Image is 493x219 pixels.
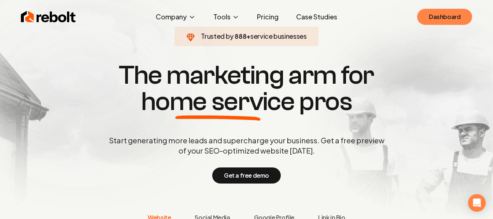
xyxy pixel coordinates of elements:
[468,194,486,212] div: Open Intercom Messenger
[150,10,202,24] button: Company
[235,31,246,41] span: 888
[246,32,250,40] span: +
[251,10,284,24] a: Pricing
[21,10,76,24] img: Rebolt Logo
[207,10,245,24] button: Tools
[201,32,233,40] span: Trusted by
[212,167,281,184] button: Get a free demo
[250,32,307,40] span: service businesses
[71,62,423,115] h1: The marketing arm for pros
[417,9,472,25] a: Dashboard
[141,88,295,115] span: home service
[107,135,386,156] p: Start generating more leads and supercharge your business. Get a free preview of your SEO-optimiz...
[290,10,343,24] a: Case Studies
